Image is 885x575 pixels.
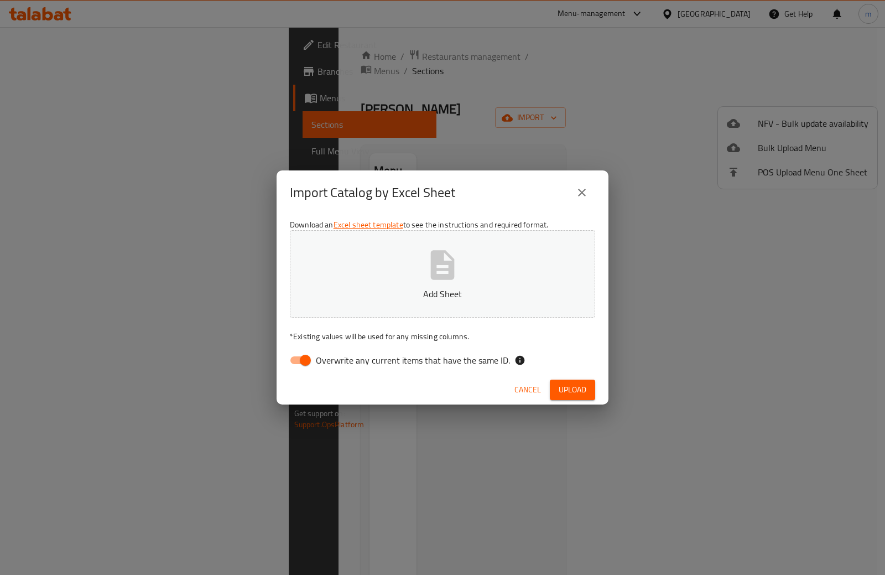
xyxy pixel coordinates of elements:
button: Cancel [510,380,545,400]
h2: Import Catalog by Excel Sheet [290,184,455,201]
div: Download an to see the instructions and required format. [277,215,608,375]
svg: If the overwrite option isn't selected, then the items that match an existing ID will be ignored ... [514,355,525,366]
p: Existing values will be used for any missing columns. [290,331,595,342]
button: Add Sheet [290,230,595,318]
p: Add Sheet [307,287,578,301]
button: Upload [550,380,595,400]
span: Overwrite any current items that have the same ID. [316,354,510,367]
span: Cancel [514,383,541,397]
button: close [569,179,595,206]
a: Excel sheet template [334,217,403,232]
span: Upload [559,383,586,397]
